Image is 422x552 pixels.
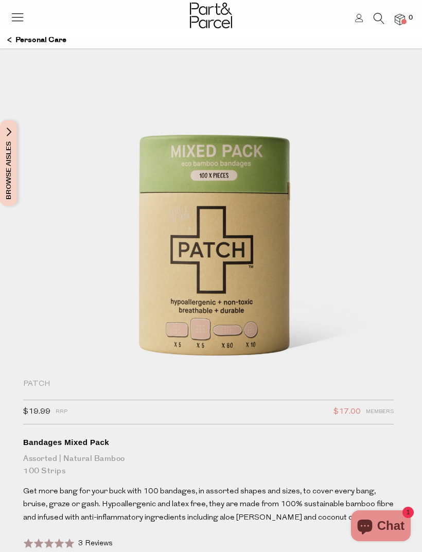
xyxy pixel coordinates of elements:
span: 3 Reviews [78,540,113,547]
span: 0 [406,13,415,23]
div: Assorted | Natural Bamboo 100 Strips [23,453,394,477]
span: Get more bang for your buck with 100 bandages, in assorted shapes and sizes, to cover every bang,... [23,488,394,522]
img: Bandages Mixed Pack [57,47,365,433]
span: Members [366,405,394,419]
div: Patch [23,379,394,389]
a: 0 [395,14,405,25]
div: Bandages Mixed Pack [23,437,394,448]
span: $19.99 [23,405,50,419]
span: RRP [56,405,67,419]
inbox-online-store-chat: Shopify online store chat [348,510,414,544]
span: $17.00 [333,405,361,419]
span: Browse Aisles [3,120,14,206]
a: Personal Care [7,31,66,49]
img: Part&Parcel [190,3,232,28]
